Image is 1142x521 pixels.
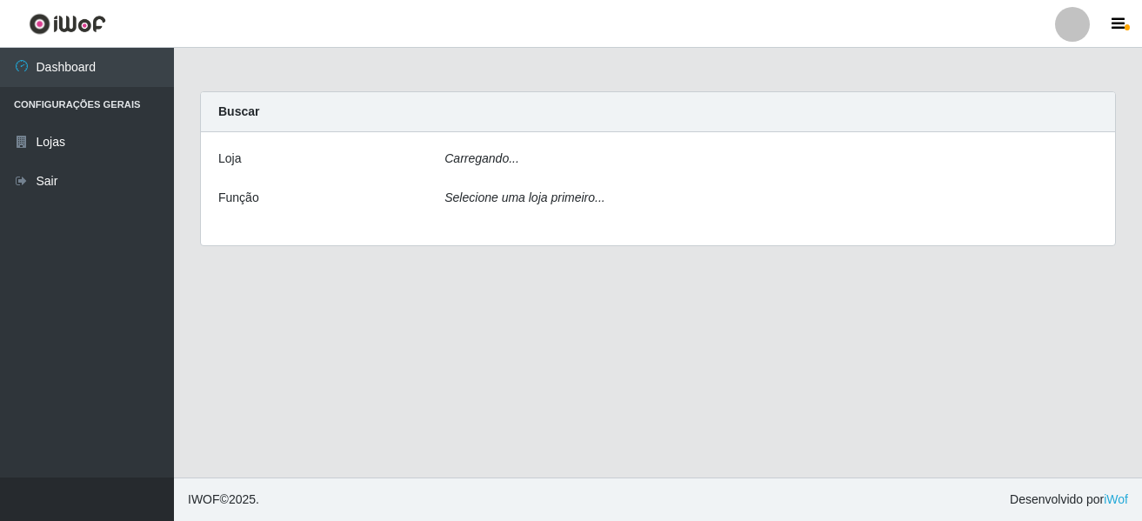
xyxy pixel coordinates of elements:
label: Loja [218,150,241,168]
i: Carregando... [444,151,519,165]
a: iWof [1104,492,1128,506]
img: CoreUI Logo [29,13,106,35]
i: Selecione uma loja primeiro... [444,190,604,204]
span: © 2025 . [188,491,259,509]
span: Desenvolvido por [1010,491,1128,509]
span: IWOF [188,492,220,506]
label: Função [218,189,259,207]
strong: Buscar [218,104,259,118]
